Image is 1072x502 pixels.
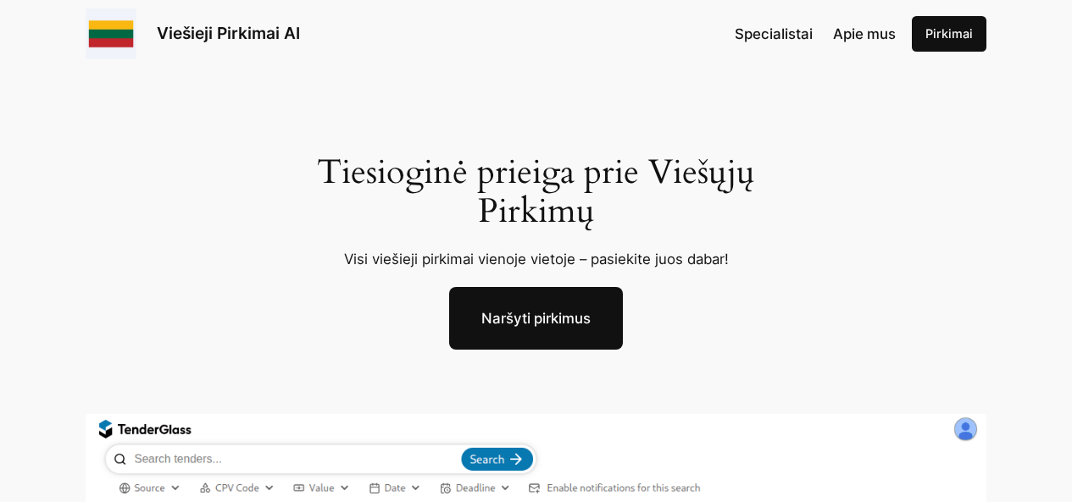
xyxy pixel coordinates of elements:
[912,16,986,52] a: Pirkimai
[735,25,813,42] span: Specialistai
[297,248,775,270] p: Visi viešieji pirkimai vienoje vietoje – pasiekite juos dabar!
[833,25,896,42] span: Apie mus
[297,153,775,231] h1: Tiesioginė prieiga prie Viešųjų Pirkimų
[157,23,300,43] a: Viešieji Pirkimai AI
[86,8,136,59] img: Viešieji pirkimai logo
[833,23,896,45] a: Apie mus
[449,287,623,350] a: Naršyti pirkimus
[735,23,896,45] nav: Navigation
[735,23,813,45] a: Specialistai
